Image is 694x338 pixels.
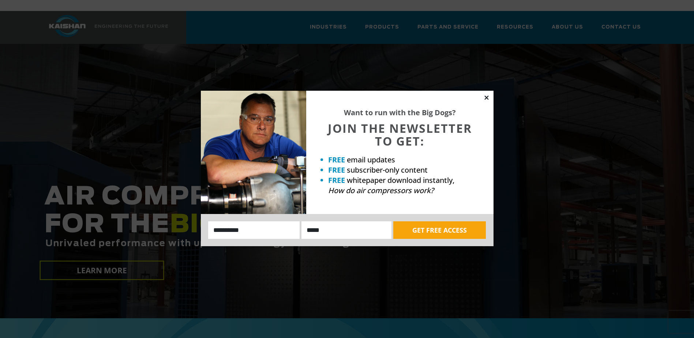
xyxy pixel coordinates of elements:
strong: Want to run with the Big Dogs? [344,108,456,117]
em: How do air compressors work? [328,185,434,195]
span: JOIN THE NEWSLETTER TO GET: [328,120,472,149]
input: Email [301,221,391,239]
strong: FREE [328,165,345,175]
strong: FREE [328,155,345,165]
input: Name: [208,221,300,239]
span: email updates [347,155,395,165]
strong: FREE [328,175,345,185]
span: whitepaper download instantly, [347,175,454,185]
button: GET FREE ACCESS [393,221,486,239]
button: Close [483,94,490,101]
span: subscriber-only content [347,165,428,175]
